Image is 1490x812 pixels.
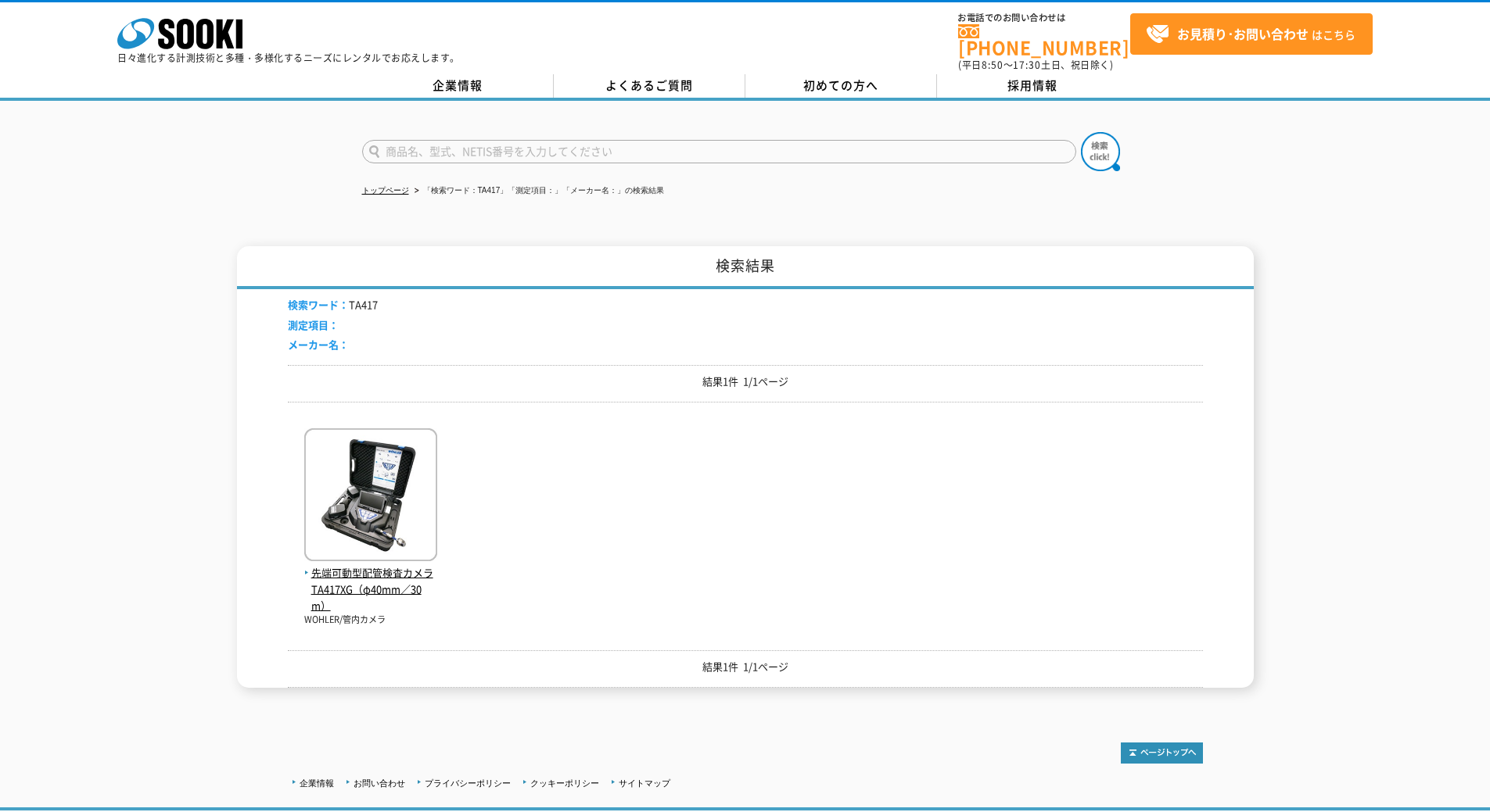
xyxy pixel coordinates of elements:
[288,297,378,313] li: TA417
[362,186,409,195] a: トップページ
[288,374,1203,390] p: 結果1件 1/1ページ
[117,53,460,63] p: 日々進化する計測技術と多種・多様化するニーズにレンタルでお応えします。
[619,778,670,788] a: サイトマップ
[288,317,339,332] span: 測定項目：
[958,58,1113,72] span: (平日 ～ 土日、祝日除く)
[530,778,599,788] a: クッキーポリシー
[958,24,1130,56] a: [PHONE_NUMBER]
[958,13,1130,23] span: お電話でのお問い合わせは
[1081,132,1120,171] img: btn_search.png
[554,74,745,98] a: よくあるご質問
[411,183,665,199] li: 「検索ワード：TA417」「測定項目：」「メーカー名：」の検索結果
[1177,24,1309,43] strong: お見積り･お問い合わせ
[304,565,437,613] span: 先端可動型配管検査カメラ TA417XG（φ40mm／30m）
[937,74,1129,98] a: 採用情報
[304,549,437,613] a: 先端可動型配管検査カメラ TA417XG（φ40mm／30m）
[1130,13,1373,55] a: お見積り･お問い合わせはこちら
[1121,742,1203,764] img: トップページへ
[982,58,1004,72] span: 8:50
[300,778,334,788] a: 企業情報
[288,659,1203,675] p: 結果1件 1/1ページ
[1013,58,1041,72] span: 17:30
[304,428,437,565] img: TA417XG（φ40mm／30m）
[362,140,1076,163] input: 商品名、型式、NETIS番号を入力してください
[304,613,437,627] p: WOHLER/管内カメラ
[362,74,554,98] a: 企業情報
[803,77,878,94] span: 初めての方へ
[237,246,1254,289] h1: 検索結果
[354,778,405,788] a: お問い合わせ
[288,297,349,312] span: 検索ワード：
[288,337,349,352] span: メーカー名：
[745,74,937,98] a: 初めての方へ
[1146,23,1355,46] span: はこちら
[425,778,511,788] a: プライバシーポリシー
